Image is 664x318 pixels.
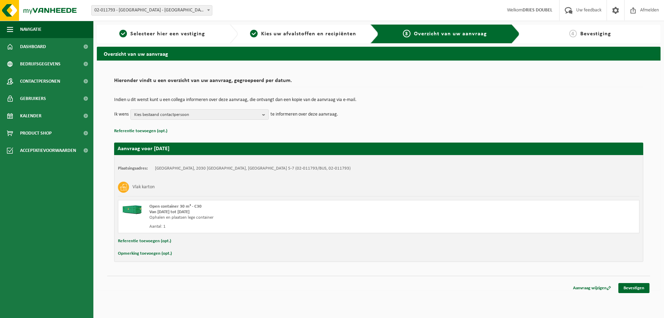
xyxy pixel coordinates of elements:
div: Aantal: 1 [149,224,406,229]
span: Kalender [20,107,41,125]
span: Dashboard [20,38,46,55]
a: 1Selecteer hier een vestiging [100,30,224,38]
a: Bevestigen [618,283,649,293]
span: Acceptatievoorwaarden [20,142,76,159]
span: 2 [250,30,258,37]
span: Contactpersonen [20,73,60,90]
td: [GEOGRAPHIC_DATA], 2030 [GEOGRAPHIC_DATA], [GEOGRAPHIC_DATA] 5-7 (02-011793/BUS, 02-011793) [155,166,351,171]
strong: Van [DATE] tot [DATE] [149,210,190,214]
div: Ophalen en plaatsen lege container [149,215,406,220]
span: 4 [569,30,577,37]
span: 1 [119,30,127,37]
span: 3 [403,30,411,37]
span: Bedrijfsgegevens [20,55,61,73]
strong: Plaatsingsadres: [118,166,148,171]
span: 02-011793 - PACORINI CENTER - ANTWERPEN [91,5,212,16]
span: Gebruikers [20,90,46,107]
span: Overzicht van uw aanvraag [414,31,487,37]
span: Kies uw afvalstoffen en recipiënten [261,31,356,37]
span: Open container 30 m³ - C30 [149,204,202,209]
a: 2Kies uw afvalstoffen en recipiënten [241,30,365,38]
span: Selecteer hier een vestiging [130,31,205,37]
h3: Vlak karton [132,182,155,193]
button: Referentie toevoegen (opt.) [114,127,167,136]
span: 02-011793 - PACORINI CENTER - ANTWERPEN [92,6,212,15]
h2: Hieronder vindt u een overzicht van uw aanvraag, gegroepeerd per datum. [114,78,643,87]
img: HK-XC-30-GN-00.png [122,204,142,214]
button: Kies bestaand contactpersoon [130,109,269,120]
span: Navigatie [20,21,41,38]
span: Bevestiging [580,31,611,37]
p: Ik wens [114,109,129,120]
span: Product Shop [20,125,52,142]
strong: Aanvraag voor [DATE] [118,146,169,152]
p: te informeren over deze aanvraag. [270,109,338,120]
strong: DRIES DOUBEL [523,8,552,13]
button: Opmerking toevoegen (opt.) [118,249,172,258]
button: Referentie toevoegen (opt.) [118,237,171,246]
h2: Overzicht van uw aanvraag [97,47,661,60]
p: Indien u dit wenst kunt u een collega informeren over deze aanvraag, die ontvangt dan een kopie v... [114,98,643,102]
a: Aanvraag wijzigen [568,283,616,293]
span: Kies bestaand contactpersoon [134,110,259,120]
